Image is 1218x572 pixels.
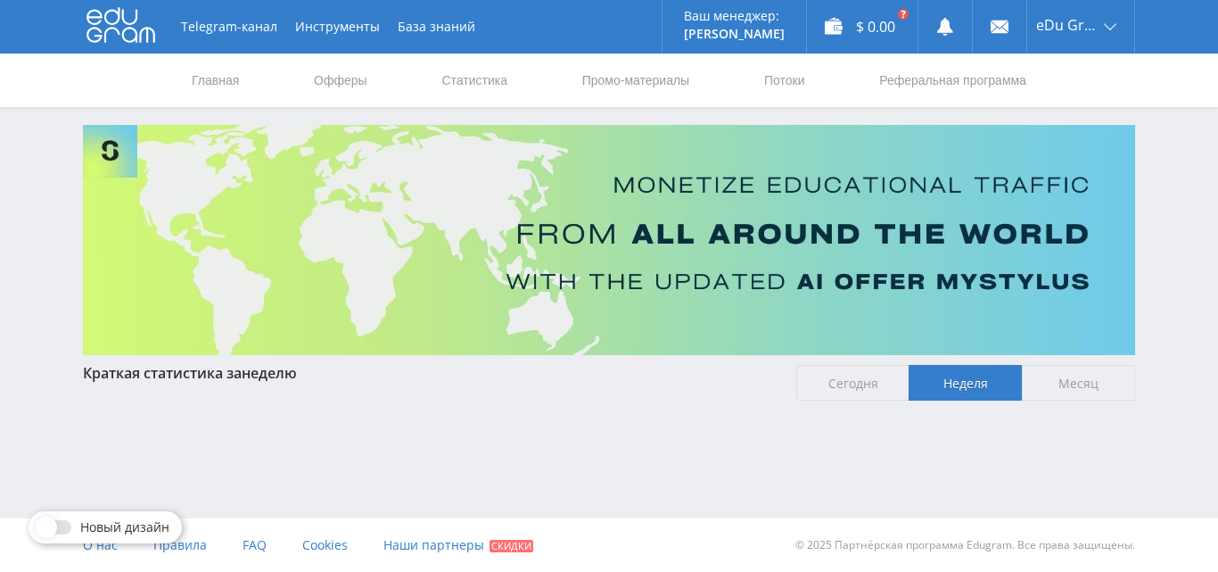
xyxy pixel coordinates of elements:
[762,54,807,107] a: Потоки
[796,365,909,401] span: Сегодня
[243,518,267,572] a: FAQ
[243,536,267,553] span: FAQ
[684,27,785,41] p: [PERSON_NAME]
[153,518,207,572] a: Правила
[83,536,118,553] span: О нас
[580,54,691,107] a: Промо-материалы
[83,125,1135,355] img: Banner
[312,54,369,107] a: Офферы
[80,520,169,535] span: Новый дизайн
[1036,18,1099,32] span: eDu Group
[490,540,533,552] span: Скидки
[83,365,778,381] div: Краткая статистика за
[383,518,533,572] a: Наши партнеры Скидки
[1022,365,1135,401] span: Месяц
[302,518,348,572] a: Cookies
[242,363,297,383] span: неделю
[877,54,1028,107] a: Реферальная программа
[83,518,118,572] a: О нас
[302,536,348,553] span: Cookies
[440,54,509,107] a: Статистика
[153,536,207,553] span: Правила
[618,518,1135,572] div: © 2025 Партнёрская программа Edugram. Все права защищены.
[684,9,785,23] p: Ваш менеджер:
[190,54,241,107] a: Главная
[909,365,1022,401] span: Неделя
[383,536,484,553] span: Наши партнеры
